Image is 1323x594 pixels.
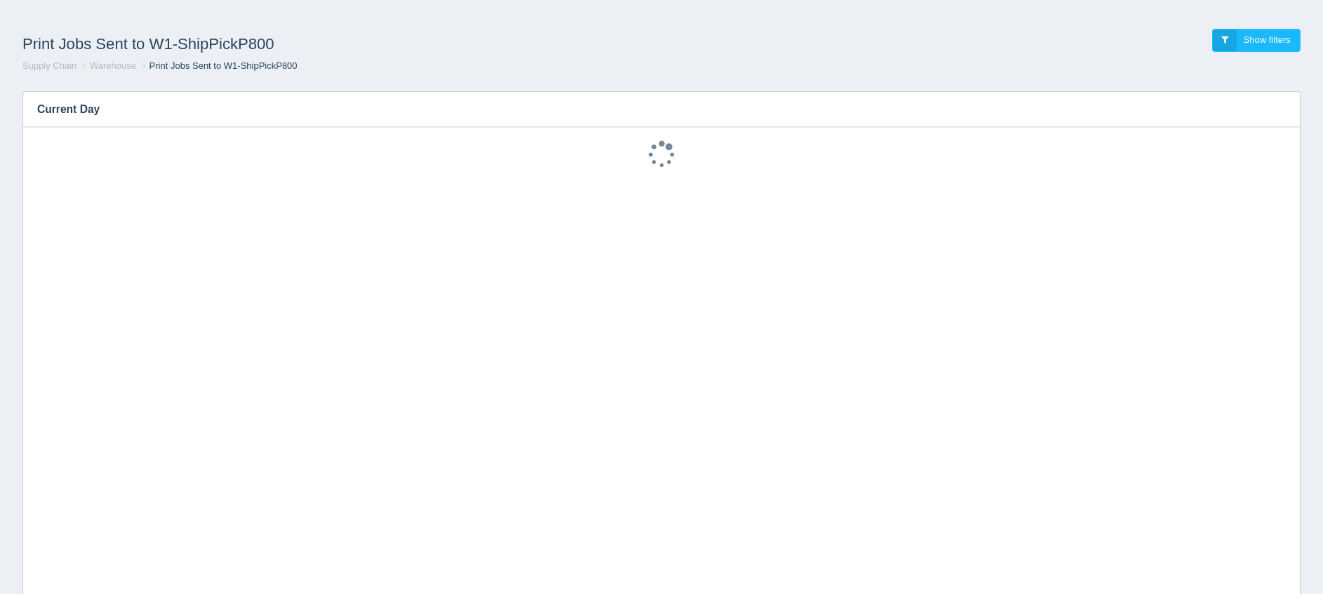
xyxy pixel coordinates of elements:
li: Print Jobs Sent to W1-ShipPickP800 [139,60,298,73]
h1: Print Jobs Sent to W1-ShipPickP800 [22,29,662,60]
a: Supply Chain [22,60,77,71]
a: Show filters [1212,29,1301,52]
h3: Current Day [23,92,1279,127]
a: Warehouse [90,60,136,71]
span: Show filters [1244,34,1291,45]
